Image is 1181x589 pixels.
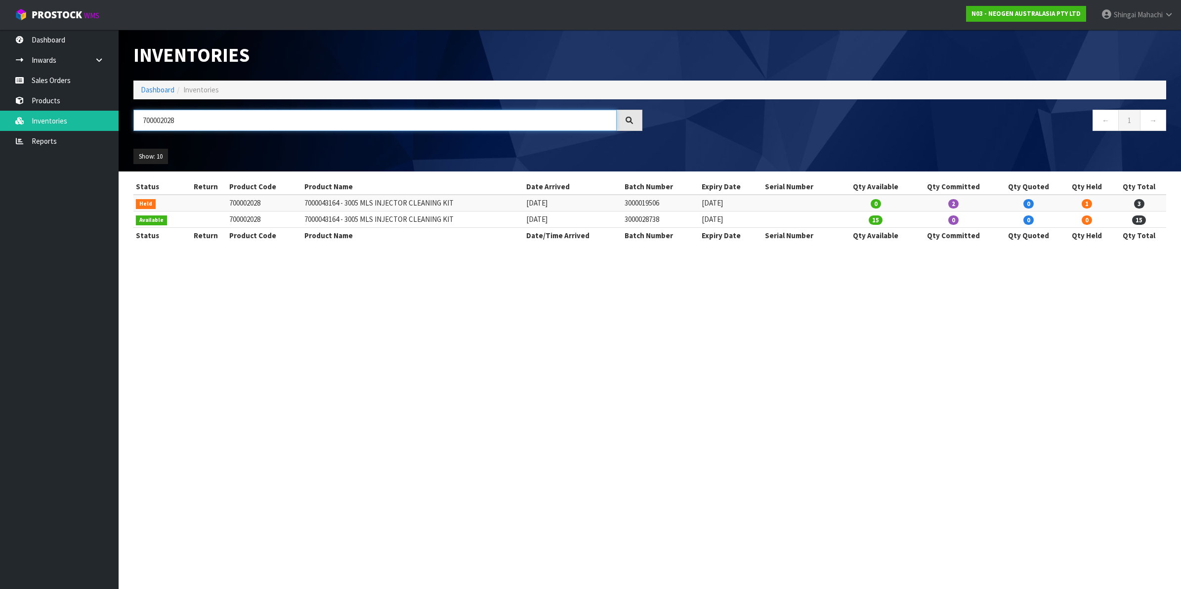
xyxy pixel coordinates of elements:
[1118,110,1140,131] a: 1
[699,179,762,195] th: Expiry Date
[1112,228,1166,244] th: Qty Total
[622,211,699,228] td: 3000028738
[133,179,185,195] th: Status
[1061,228,1112,244] th: Qty Held
[1140,110,1166,131] a: →
[840,179,912,195] th: Qty Available
[699,228,762,244] th: Expiry Date
[1112,179,1166,195] th: Qty Total
[183,85,219,94] span: Inventories
[840,228,912,244] th: Qty Available
[995,228,1061,244] th: Qty Quoted
[869,215,883,225] span: 15
[227,195,301,211] td: 700002028
[227,179,301,195] th: Product Code
[1134,199,1144,209] span: 3
[1132,215,1146,225] span: 15
[227,228,301,244] th: Product Code
[1023,199,1034,209] span: 0
[622,179,699,195] th: Batch Number
[32,8,82,21] span: ProStock
[912,179,996,195] th: Qty Committed
[1082,215,1092,225] span: 0
[185,179,227,195] th: Return
[871,199,881,209] span: 0
[762,179,840,195] th: Serial Number
[133,149,168,165] button: Show: 10
[995,179,1061,195] th: Qty Quoted
[622,228,699,244] th: Batch Number
[15,8,27,21] img: cube-alt.png
[524,179,622,195] th: Date Arrived
[133,110,617,131] input: Search inventories
[302,228,524,244] th: Product Name
[133,228,185,244] th: Status
[948,199,959,209] span: 2
[524,228,622,244] th: Date/Time Arrived
[136,199,156,209] span: Held
[524,195,622,211] td: [DATE]
[1023,215,1034,225] span: 0
[133,44,642,66] h1: Inventories
[141,85,174,94] a: Dashboard
[1114,10,1136,19] span: Shingai
[302,179,524,195] th: Product Name
[622,195,699,211] td: 3000019506
[702,198,723,208] span: [DATE]
[702,214,723,224] span: [DATE]
[1093,110,1119,131] a: ←
[657,110,1166,134] nav: Page navigation
[1061,179,1112,195] th: Qty Held
[302,195,524,211] td: 7000043164 - 3005 MLS INJECTOR CLEANING KIT
[912,228,996,244] th: Qty Committed
[948,215,959,225] span: 0
[136,215,167,225] span: Available
[762,228,840,244] th: Serial Number
[84,11,99,20] small: WMS
[524,211,622,228] td: [DATE]
[1082,199,1092,209] span: 1
[971,9,1081,18] strong: N03 - NEOGEN AUSTRALASIA PTY LTD
[185,228,227,244] th: Return
[302,211,524,228] td: 7000043164 - 3005 MLS INJECTOR CLEANING KIT
[1138,10,1163,19] span: Mahachi
[227,211,301,228] td: 700002028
